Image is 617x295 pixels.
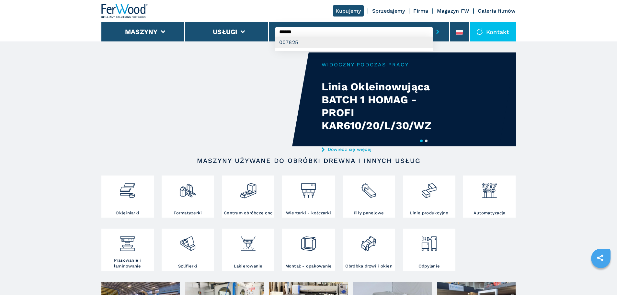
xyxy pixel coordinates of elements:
h3: Szlifierki [178,263,198,269]
button: 1 [420,140,423,142]
a: Firma [413,8,428,14]
a: Automatyzacja [463,176,516,218]
h3: Piły panelowe [354,210,384,216]
img: sezionatrici_2.png [360,177,377,199]
h3: Prasowanie i laminowanie [103,257,152,269]
a: Galeria filmów [478,8,516,14]
h3: Montaż - opakowanie [285,263,332,269]
img: levigatrici_2.png [179,230,196,252]
button: submit-button [433,24,443,39]
iframe: Chat [589,266,612,290]
div: Kontakt [470,22,516,41]
img: squadratrici_2.png [179,177,196,199]
img: linee_di_produzione_2.png [420,177,438,199]
img: montaggio_imballaggio_2.png [300,230,317,252]
button: 2 [425,140,428,142]
a: Piły panelowe [343,176,395,218]
img: Kontakt [476,28,483,35]
div: 007825 [275,37,433,48]
a: Okleiniarki [101,176,154,218]
a: Formatyzerki [162,176,214,218]
h2: Maszyny używane do obróbki drewna i innych usług [122,157,495,165]
img: verniciatura_1.png [240,230,257,252]
a: Odpylanie [403,229,455,271]
h3: Automatyzacja [474,210,505,216]
h3: Lakierowanie [234,263,263,269]
img: automazione.png [481,177,498,199]
a: Prasowanie i laminowanie [101,229,154,271]
a: Lakierowanie [222,229,274,271]
a: Dowiedz się więcej [322,147,449,152]
a: Obróbka drzwi i okien [343,229,395,271]
a: Wiertarki - kołczarki [282,176,335,218]
h3: Odpylanie [418,263,440,269]
a: Montaż - opakowanie [282,229,335,271]
a: Centrum obróbcze cnc [222,176,274,218]
a: Linie produkcyjne [403,176,455,218]
h3: Wiertarki - kołczarki [286,210,331,216]
img: lavorazione_porte_finestre_2.png [360,230,377,252]
h3: Linie produkcyjne [410,210,448,216]
h3: Okleiniarki [116,210,139,216]
img: aspirazione_1.png [420,230,438,252]
img: foratrici_inseritrici_2.png [300,177,317,199]
a: Szlifierki [162,229,214,271]
a: Sprzedajemy [372,8,405,14]
a: Magazyn FW [437,8,470,14]
h3: Formatyzerki [174,210,202,216]
button: Maszyny [125,28,158,36]
img: centro_di_lavoro_cnc_2.png [240,177,257,199]
img: pressa-strettoia.png [119,230,136,252]
a: sharethis [592,250,608,266]
img: bordatrici_1.png [119,177,136,199]
img: Ferwood [101,4,148,18]
video: Your browser does not support the video tag. [101,52,309,146]
button: Usługi [213,28,237,36]
h3: Centrum obróbcze cnc [224,210,272,216]
h3: Obróbka drzwi i okien [345,263,393,269]
a: Kupujemy [333,5,364,17]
